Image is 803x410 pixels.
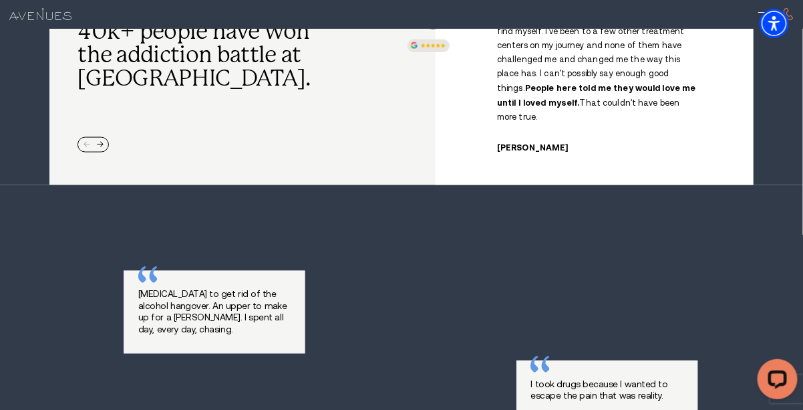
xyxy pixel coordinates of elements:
div: Next slide [97,142,104,148]
p: I took drugs because I wanted to escape the pain that was reality. [531,379,683,403]
h2: 40k+ people have won the addiction battle at [GEOGRAPHIC_DATA]. [77,20,319,90]
iframe: LiveChat chat widget [747,354,803,410]
p: [MEDICAL_DATA] to get rid of the alcohol hangover. An upper to make up for a [PERSON_NAME]. I spe... [138,289,291,336]
div: Accessibility Menu [760,9,789,38]
strong: People here told me they would love me until I loved myself. [497,83,696,108]
cite: [PERSON_NAME] [497,143,569,152]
